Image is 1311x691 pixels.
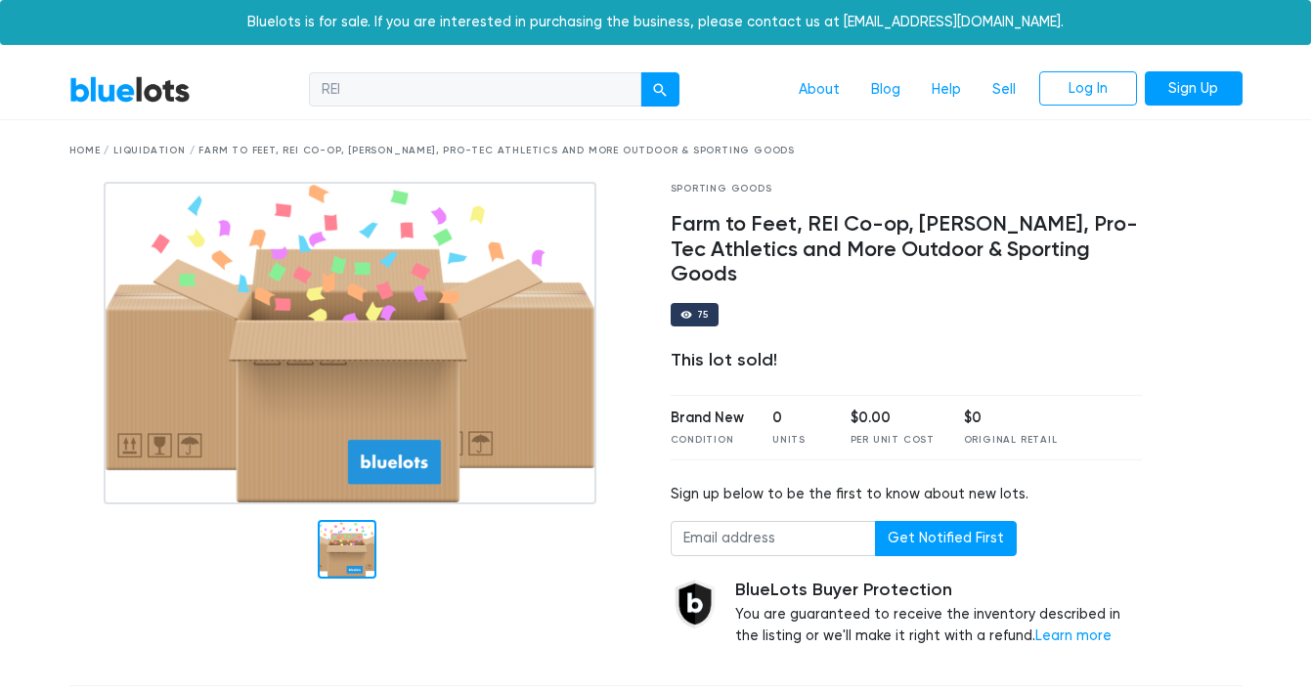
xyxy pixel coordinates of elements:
a: Sign Up [1145,71,1243,107]
a: BlueLots [69,75,191,104]
div: Home / Liquidation / Farm to Feet, REI Co-op, [PERSON_NAME], Pro-Tec Athletics and More Outdoor &... [69,144,1243,158]
input: Search for inventory [309,72,641,108]
img: buyer_protection_shield-3b65640a83011c7d3ede35a8e5a80bfdfaa6a97447f0071c1475b91a4b0b3d01.png [671,580,720,628]
h4: Farm to Feet, REI Co-op, [PERSON_NAME], Pro-Tec Athletics and More Outdoor & Sporting Goods [671,212,1143,288]
a: Log In [1039,71,1137,107]
div: Brand New [671,408,744,429]
div: You are guaranteed to receive the inventory described in the listing or we'll make it right with ... [735,580,1143,647]
div: Condition [671,433,744,448]
button: Get Notified First [875,521,1017,556]
div: 75 [697,310,710,320]
img: box_graphic.png [104,182,596,504]
a: About [783,71,855,108]
a: Learn more [1035,627,1112,644]
input: Email address [671,521,876,556]
div: $0.00 [851,408,935,429]
h5: BlueLots Buyer Protection [735,580,1143,601]
div: Original Retail [964,433,1058,448]
a: Help [916,71,977,108]
div: Units [772,433,821,448]
div: This lot sold! [671,350,1143,371]
div: Sporting Goods [671,182,1143,196]
div: Per Unit Cost [851,433,935,448]
div: 0 [772,408,821,429]
a: Blog [855,71,916,108]
a: Sell [977,71,1031,108]
div: Sign up below to be the first to know about new lots. [671,484,1143,505]
div: $0 [964,408,1058,429]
